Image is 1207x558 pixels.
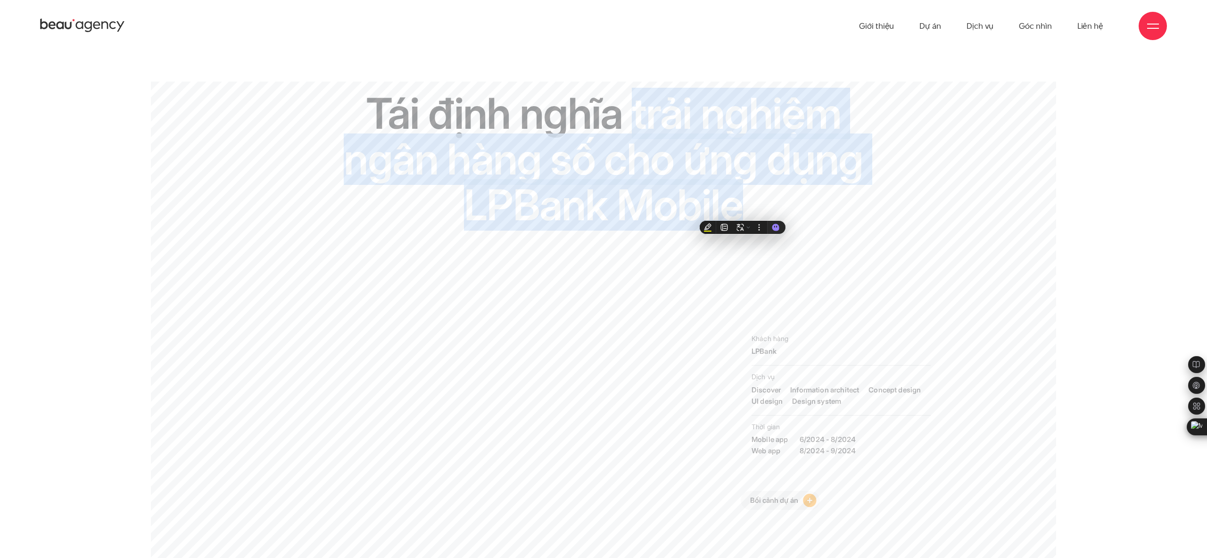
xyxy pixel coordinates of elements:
[752,333,931,344] span: Khách hàng
[752,396,783,407] a: UI design
[752,384,781,396] a: Discover
[741,491,820,510] a: Bối cảnh dự án
[752,434,931,445] strong: 6/2024 - 8/2024
[792,396,841,407] a: Design system
[752,372,931,383] span: Dịch vụ
[868,384,921,396] a: Concept design
[752,434,790,445] span: Mobile app
[752,422,931,433] span: Thời gian
[752,445,790,457] span: Web app
[752,346,931,357] p: LPBank
[343,91,864,228] h1: Tái định nghĩa trải nghiệm ngân hàng số cho ứng dụng LPBank Mobile
[790,384,859,396] a: Information architect
[752,445,931,457] strong: 8/2024 - 9/2024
